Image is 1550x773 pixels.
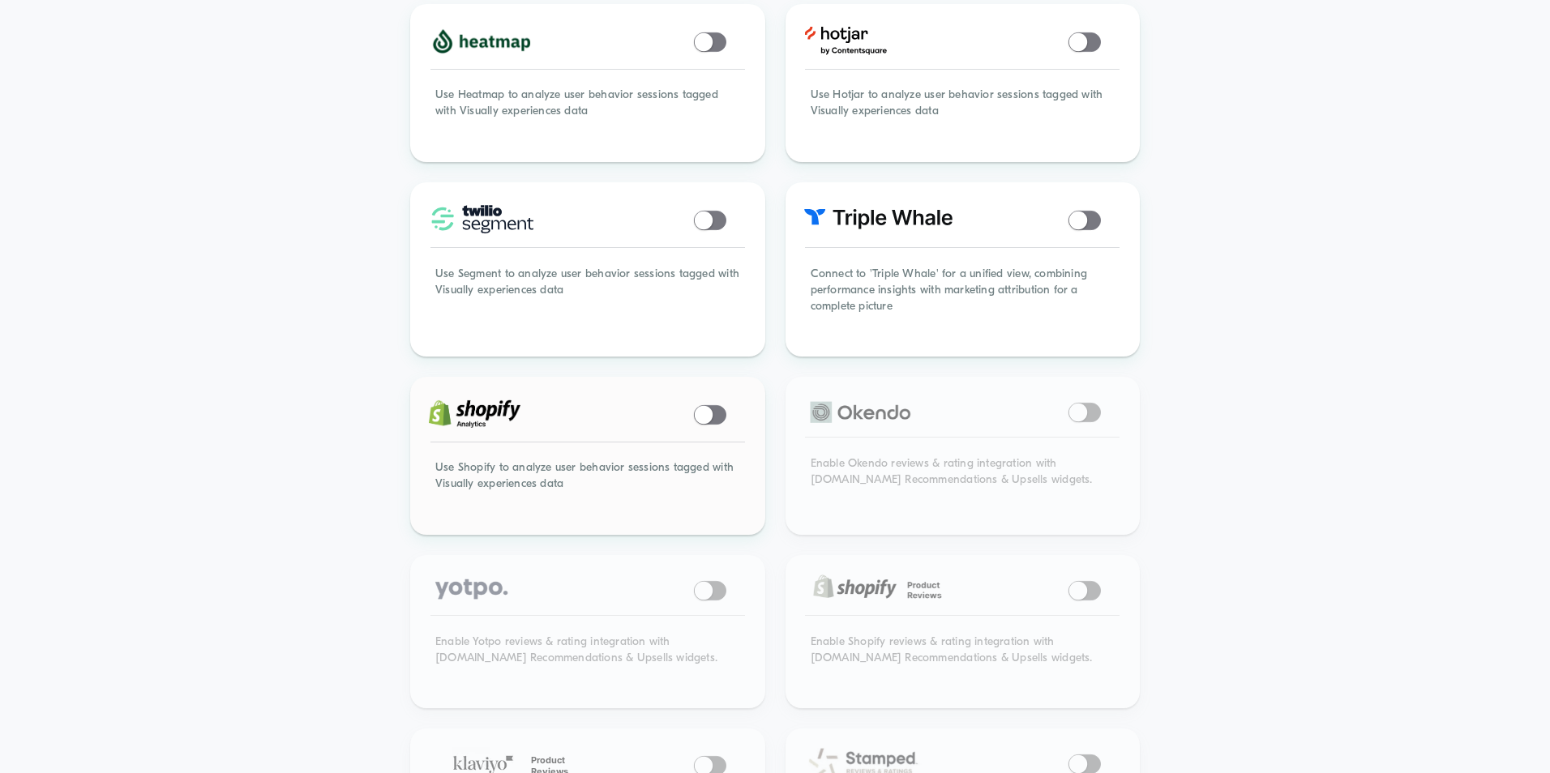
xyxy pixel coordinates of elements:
div: Connect to 'Triple Whale' for a unified view, combining performance insights with marketing attri... [788,244,1138,354]
img: hotjar [804,27,888,55]
img: heatmap [429,27,531,55]
div: Use Heatmap to analyze user behavior sessions tagged with Visually experiences data [413,65,763,160]
div: Use Shopify to analyze user behavior sessions tagged with Visually experiences data [413,438,763,532]
img: segment [429,205,538,233]
img: triplewhale [804,209,953,229]
div: Use Segment to analyze user behavior sessions tagged with Visually experiences data [413,244,763,354]
img: shopify [429,399,520,428]
div: Use Hotjar to analyze user behavior sessions tagged with Visually experiences data [788,65,1138,160]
